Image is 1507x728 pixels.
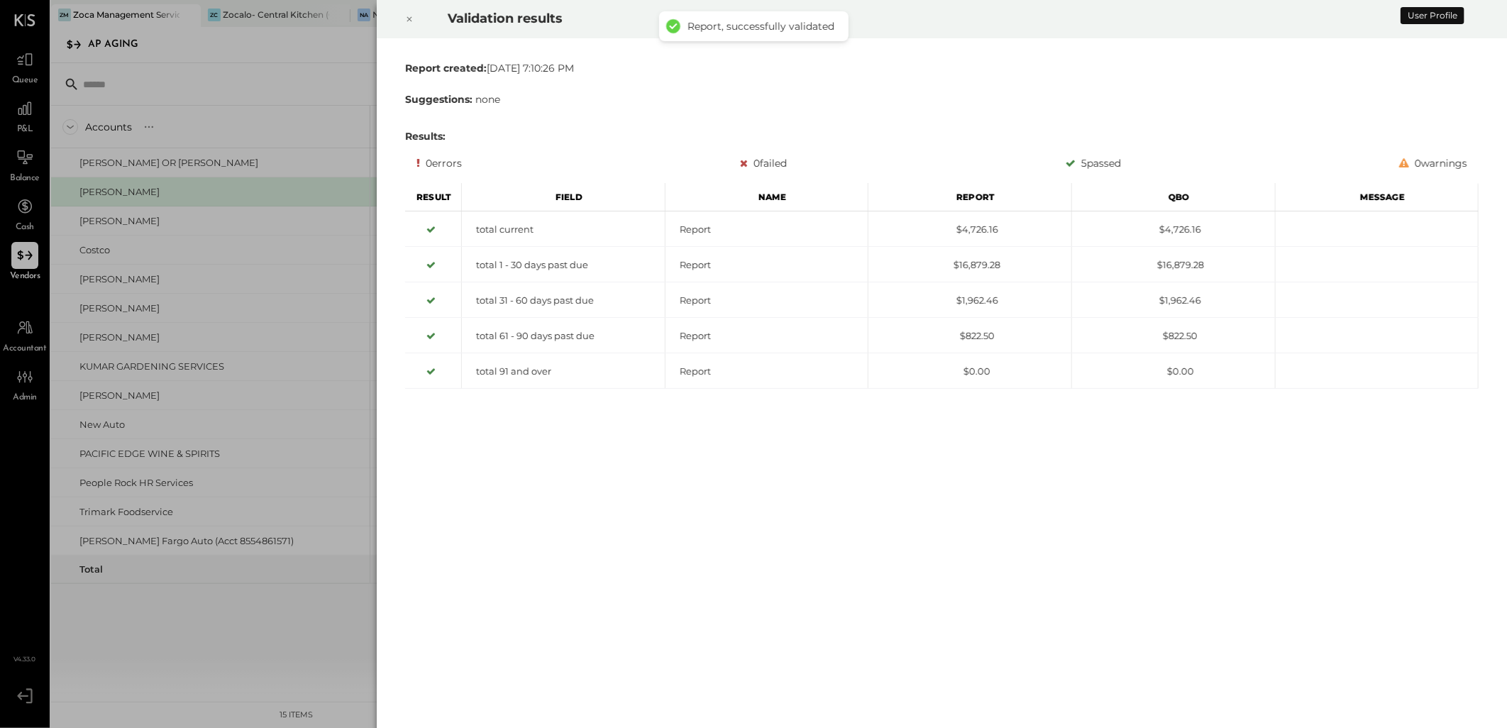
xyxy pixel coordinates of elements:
[448,1,1295,36] h2: Validation results
[666,365,868,378] div: Report
[868,329,1071,343] div: $822.50
[740,155,787,172] div: 0 failed
[462,258,665,272] div: total 1 - 30 days past due
[666,329,868,343] div: Report
[405,62,487,75] b: Report created:
[868,365,1071,378] div: $0.00
[1072,223,1275,236] div: $4,726.16
[1072,329,1275,343] div: $822.50
[1401,7,1464,24] div: User Profile
[688,20,834,33] div: Report, successfully validated
[1066,155,1121,172] div: 5 passed
[462,329,665,343] div: total 61 - 90 days past due
[416,155,462,172] div: 0 errors
[868,183,1072,211] div: Report
[868,294,1071,307] div: $1,962.46
[666,183,869,211] div: Name
[462,294,665,307] div: total 31 - 60 days past due
[868,258,1071,272] div: $16,879.28
[462,223,665,236] div: total current
[1072,365,1275,378] div: $0.00
[1276,183,1479,211] div: Message
[666,223,868,236] div: Report
[1072,258,1275,272] div: $16,879.28
[405,61,1479,75] div: [DATE] 7:10:26 PM
[868,223,1071,236] div: $4,726.16
[405,183,462,211] div: Result
[666,294,868,307] div: Report
[462,365,665,378] div: total 91 and over
[1072,294,1275,307] div: $1,962.46
[1072,183,1276,211] div: Qbo
[405,130,446,143] b: Results:
[405,93,473,106] b: Suggestions:
[666,258,868,272] div: Report
[475,93,500,106] span: none
[462,183,666,211] div: Field
[1399,155,1467,172] div: 0 warnings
